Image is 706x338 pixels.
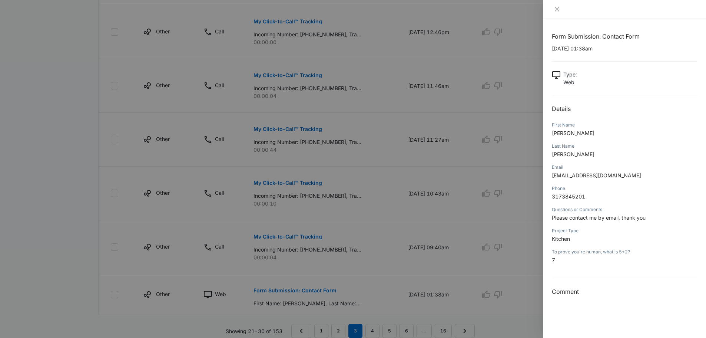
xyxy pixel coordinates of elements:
[552,185,697,192] div: Phone
[552,122,697,128] div: First Name
[563,70,577,78] p: Type :
[552,32,697,41] h1: Form Submission: Contact Form
[552,164,697,171] div: Email
[552,193,585,200] span: 3173845201
[552,249,697,255] div: To prove you're human, what is 5+2?
[554,6,560,12] span: close
[552,257,555,263] span: 7
[552,287,697,296] h3: Comment
[552,214,646,221] span: Please contact me by email, thank you
[552,206,697,213] div: Questions or Comments
[552,45,697,52] p: [DATE] 01:38am
[552,104,697,113] h2: Details
[563,78,577,86] p: Web
[552,6,562,13] button: Close
[552,130,594,136] span: [PERSON_NAME]
[552,151,594,157] span: [PERSON_NAME]
[552,172,641,178] span: [EMAIL_ADDRESS][DOMAIN_NAME]
[552,236,570,242] span: Kitchen
[552,143,697,150] div: Last Name
[552,227,697,234] div: Project Type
